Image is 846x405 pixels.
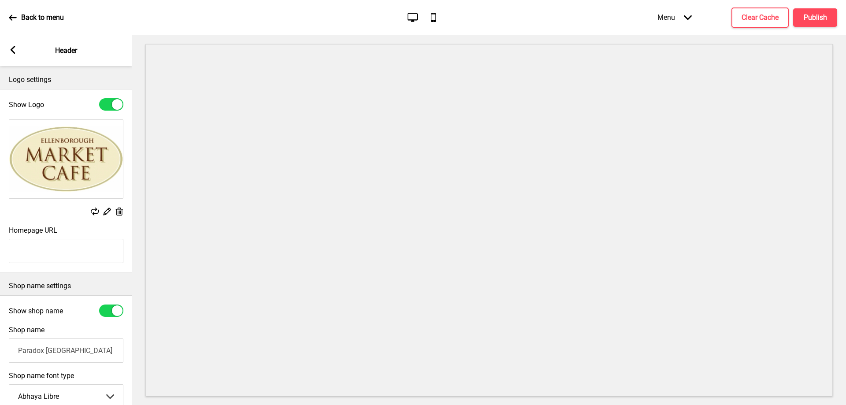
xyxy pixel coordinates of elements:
p: Shop name settings [9,281,123,291]
label: Shop name font type [9,372,123,380]
label: Shop name [9,326,45,334]
p: Logo settings [9,75,123,85]
a: Back to menu [9,6,64,30]
label: Show Logo [9,100,44,109]
img: Image [9,120,123,198]
button: Clear Cache [731,7,789,28]
button: Publish [793,8,837,27]
p: Back to menu [21,13,64,22]
div: Menu [649,4,701,30]
label: Show shop name [9,307,63,315]
h4: Publish [804,13,827,22]
h4: Clear Cache [742,13,779,22]
p: Header [55,46,77,56]
label: Homepage URL [9,226,57,234]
